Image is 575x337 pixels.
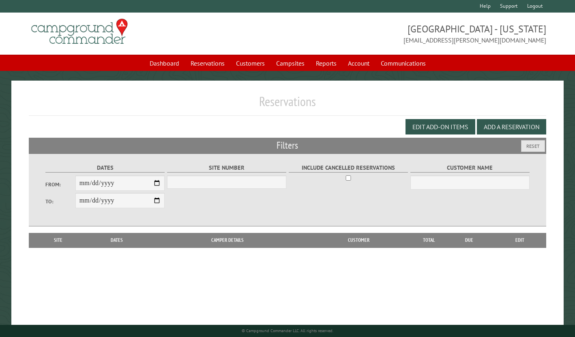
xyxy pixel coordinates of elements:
[242,328,333,333] small: © Campground Commander LLC. All rights reserved.
[521,140,545,152] button: Reset
[167,163,286,173] label: Site Number
[289,163,408,173] label: Include Cancelled Reservations
[271,55,309,71] a: Campsites
[343,55,374,71] a: Account
[33,233,84,247] th: Site
[150,233,305,247] th: Camper Details
[29,16,130,47] img: Campground Commander
[412,233,445,247] th: Total
[410,163,530,173] label: Customer Name
[231,55,270,71] a: Customers
[376,55,431,71] a: Communications
[186,55,230,71] a: Reservations
[494,233,546,247] th: Edit
[406,119,475,134] button: Edit Add-on Items
[305,233,412,247] th: Customer
[29,94,546,116] h1: Reservations
[84,233,150,247] th: Dates
[45,198,75,205] label: To:
[287,22,546,45] span: [GEOGRAPHIC_DATA] - [US_STATE] [EMAIL_ADDRESS][PERSON_NAME][DOMAIN_NAME]
[45,163,165,173] label: Dates
[311,55,341,71] a: Reports
[445,233,494,247] th: Due
[29,138,546,153] h2: Filters
[45,181,75,188] label: From:
[145,55,184,71] a: Dashboard
[477,119,546,134] button: Add a Reservation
